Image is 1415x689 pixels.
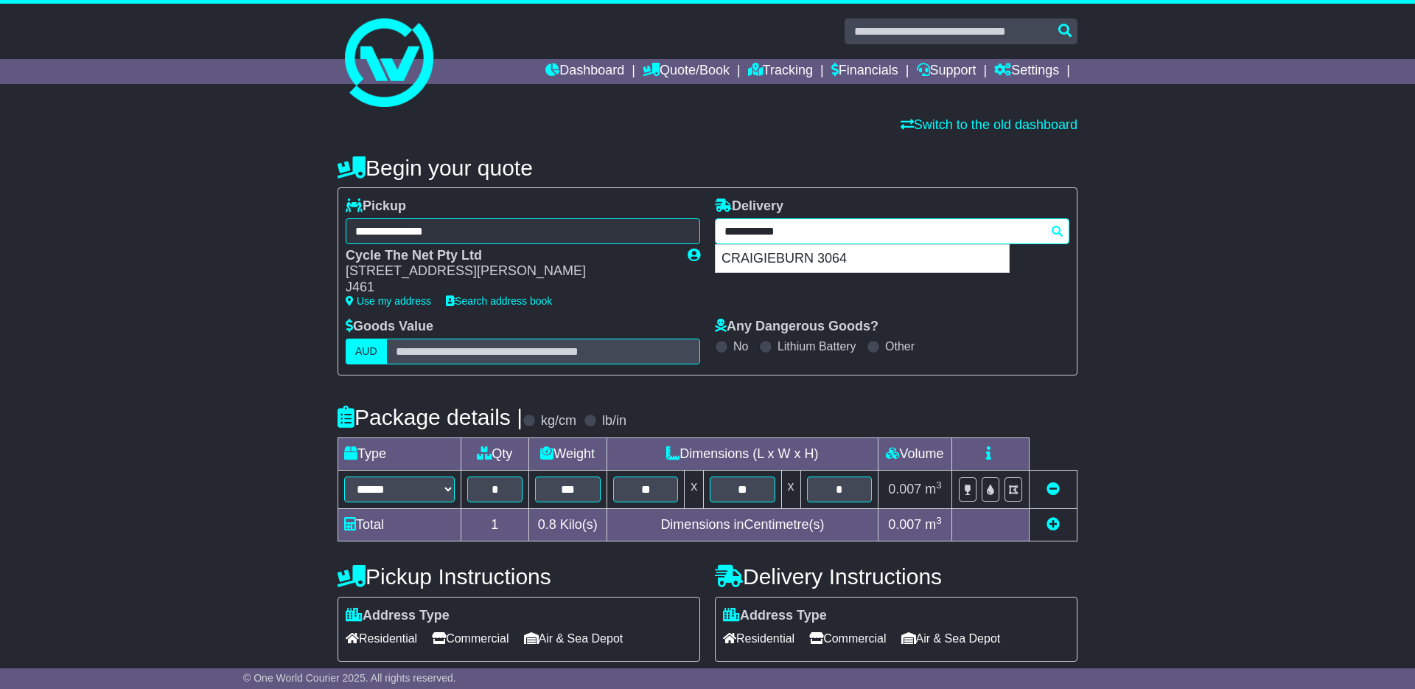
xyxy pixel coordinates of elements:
label: lb/in [602,413,626,429]
td: Weight [528,437,607,470]
div: J461 [346,280,673,296]
td: Dimensions in Centimetre(s) [607,508,878,541]
h4: Pickup Instructions [338,564,700,589]
h4: Begin your quote [338,156,1077,180]
td: Volume [878,437,951,470]
span: Residential [723,627,794,650]
span: Air & Sea Depot [901,627,1001,650]
span: 0.007 [888,517,921,532]
h4: Package details | [338,405,523,429]
label: Lithium Battery [778,339,856,353]
span: Air & Sea Depot [524,627,623,650]
span: Residential [346,627,417,650]
td: 1 [461,508,529,541]
div: [STREET_ADDRESS][PERSON_NAME] [346,263,673,280]
a: Dashboard [545,59,624,84]
label: kg/cm [541,413,576,429]
td: x [781,470,800,508]
td: Kilo(s) [528,508,607,541]
label: No [733,339,748,353]
label: Address Type [346,608,450,624]
a: Settings [994,59,1059,84]
a: Use my address [346,295,431,307]
span: m [925,517,942,532]
a: Financials [831,59,898,84]
label: AUD [346,339,387,364]
td: Dimensions (L x W x H) [607,437,878,470]
a: Switch to the old dashboard [901,117,1077,132]
label: Goods Value [346,319,433,335]
td: Total [338,508,461,541]
span: 0.007 [888,482,921,496]
span: Commercial [809,627,886,650]
td: Type [338,437,461,470]
a: Add new item [1047,517,1060,532]
label: Delivery [715,198,783,215]
span: © One World Courier 2025. All rights reserved. [243,672,456,684]
td: x [685,470,704,508]
label: Any Dangerous Goods? [715,319,878,335]
label: Address Type [723,608,827,624]
a: Quote/Book [643,59,730,84]
label: Pickup [346,198,406,215]
td: Qty [461,437,529,470]
div: CRAIGIEBURN 3064 [716,245,1009,273]
a: Search address book [446,295,552,307]
sup: 3 [936,515,942,526]
div: Cycle The Net Pty Ltd [346,248,673,264]
h4: Delivery Instructions [715,564,1077,589]
a: Tracking [748,59,813,84]
span: Commercial [432,627,509,650]
a: Support [917,59,976,84]
a: Remove this item [1047,482,1060,496]
span: m [925,482,942,496]
span: 0.8 [538,517,556,532]
label: Other [885,339,915,353]
sup: 3 [936,479,942,491]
